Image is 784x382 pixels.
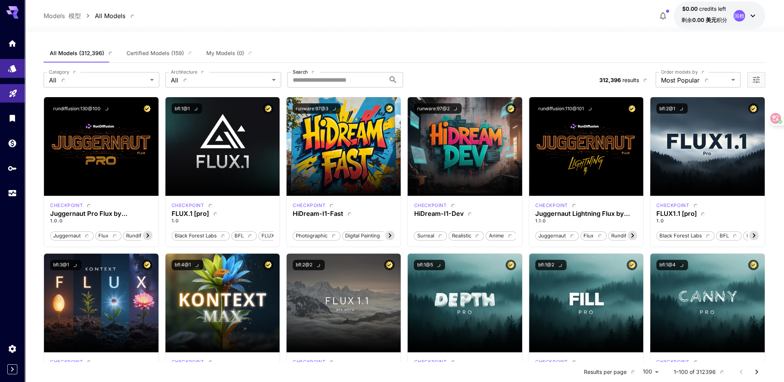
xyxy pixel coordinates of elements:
p: checkpoint [50,358,93,365]
span: flux [581,232,606,240]
p: checkpoint [414,358,456,365]
button: bfl:2@2 [293,260,325,270]
a: Models 模型 [44,11,81,20]
button: FLUX.1 [pro] [258,231,304,241]
span: BFL [232,232,256,240]
div: Home [8,39,17,48]
button: Certified Model – Vetted for best performance and includes a commercial license. [384,260,395,270]
span: BFL [717,232,741,240]
nav: breadcrumb [44,11,136,20]
p: checkpoint [535,358,578,365]
button: rundiffusion:110@101 [535,103,596,114]
div: $0.00 [681,5,727,27]
div: Models [8,61,17,71]
button: juggernaut [50,231,94,241]
button: Black Forest Labs [172,231,230,241]
a: All Models [95,11,136,20]
span: juggernaut [536,232,578,240]
p: checkpoint [172,202,214,209]
button: BFL [716,231,742,241]
span: FLUX.1 [pro] [259,232,304,240]
button: Certified Model – Vetted for best performance and includes a commercial license. [142,260,152,270]
div: fluxpro [656,358,699,365]
button: flux [580,231,607,241]
button: $0.00国赖 [674,2,765,30]
button: rundiffusion:130@100 [50,103,113,114]
p: 1.0.0 [50,217,152,224]
div: fluxpro [414,358,456,365]
font: 模型 [69,12,81,20]
button: Photographic [293,231,341,241]
button: runware:97@3 [293,103,341,114]
label: Architecture [171,69,205,75]
button: bfl:1@1 [172,103,202,114]
button: Certified Model – Vetted for best performance and includes a commercial license. [263,103,273,114]
button: rundiffusion [608,231,654,241]
button: bfl:1@4 [656,260,688,270]
div: Usage [8,188,17,198]
button: juggernaut [535,231,579,241]
div: Settings [8,344,17,353]
h3: Juggernaut Pro Flux by RunDiffusion [50,210,152,217]
button: Certified Model – Vetted for best performance and includes a commercial license. [627,260,637,270]
div: FLUX.1 Kontext [pro] [50,358,93,365]
span: rundiffusion [123,232,169,240]
iframe: Chat Widget [745,345,784,382]
h3: FLUX.1 [pro] [172,210,273,217]
button: Certified Model – Vetted for best performance and includes a commercial license. [142,103,152,114]
div: 国赖 [733,10,745,22]
p: checkpoint [656,358,699,365]
span: Photographic [293,232,340,240]
button: bfl:4@1 [172,260,203,270]
button: Anime [486,231,517,241]
h3: Juggernaut Lightning Flux by RunDiffusion [535,210,637,217]
p: checkpoint [172,358,214,365]
div: HiDream Dev [414,202,456,209]
div: API Keys [8,163,17,173]
div: 100 [640,366,661,377]
span: juggernaut [51,232,93,240]
span: Surreal [414,232,447,240]
div: fluxpro [535,358,578,365]
button: Certified Model – Vetted for best performance and includes a commercial license. [748,103,759,114]
button: Certified Model – Vetted for best performance and includes a commercial license. [263,260,273,270]
span: Black Forest Labs [172,232,229,240]
div: fluxpro [656,202,699,209]
span: My Models (0) [206,50,254,57]
button: bfl:1@2 [535,260,567,270]
div: fluxpro [172,202,214,209]
p: checkpoint [656,202,699,209]
p: 1.0 [656,217,758,224]
span: credits left [699,5,726,12]
button: Certified Model – Vetted for best performance and includes a commercial license. [627,103,637,114]
button: rundiffusion [123,231,169,241]
button: BFL [231,231,257,241]
button: flux [95,231,121,241]
p: checkpoint [535,202,578,209]
div: Wallet [8,138,17,148]
span: Certified Models (159) [126,50,194,57]
button: Realistic [448,231,484,241]
span: Black Forest Labs [657,232,714,240]
div: FLUX.1 Kontext [max] [172,358,214,365]
label: Category [49,69,78,75]
div: FLUX.1 D [50,202,93,209]
label: Order models by [661,69,706,75]
h3: FLUX1.1 [pro] [656,210,758,217]
h3: HiDream-I1-Dev [414,210,516,217]
span: results [622,77,639,83]
span: rundiffusion [609,232,654,240]
button: Expand sidebar [7,364,17,374]
span: All Models (312,396) [50,50,114,57]
button: bfl:3@1 [50,260,81,270]
p: Models [44,11,81,20]
button: Certified Model – Vetted for best performance and includes a commercial license. [748,260,759,270]
button: Certified Model – Vetted for best performance and includes a commercial license. [506,103,516,114]
span: 0.00 美元 [692,17,717,23]
button: bfl:2@1 [656,103,688,114]
div: 聊天小组件 [745,345,784,382]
